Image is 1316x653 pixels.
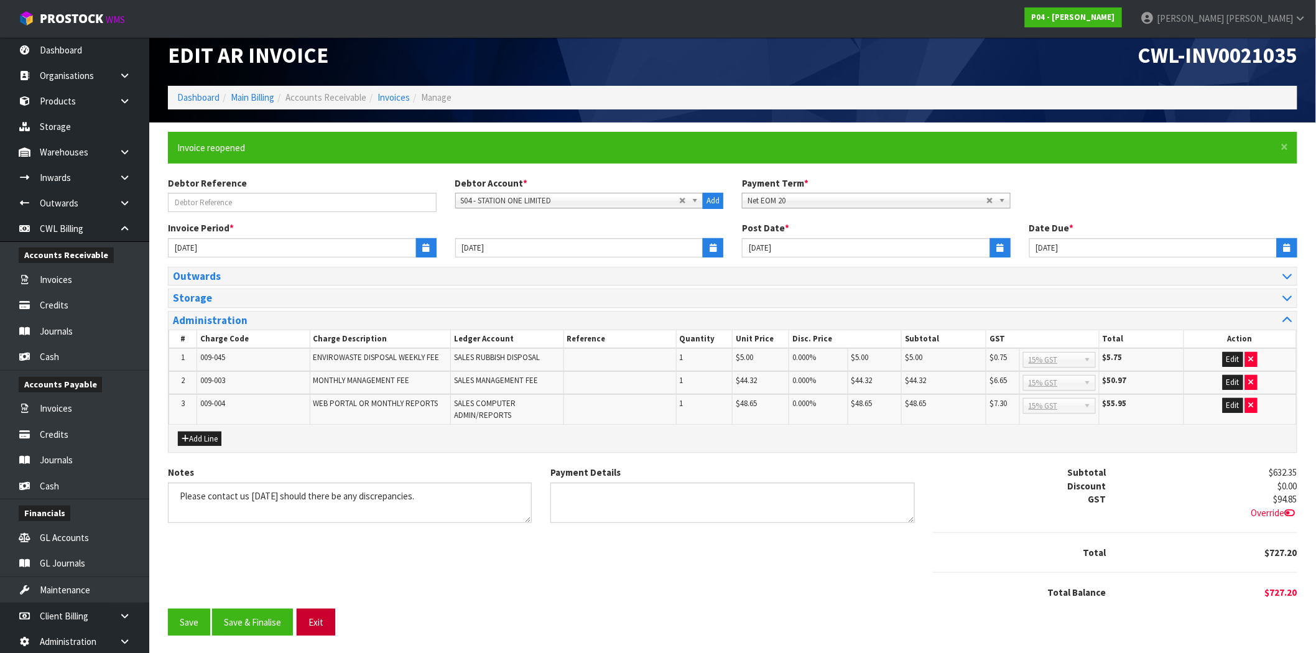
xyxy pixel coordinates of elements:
span: $5.00 [905,352,922,363]
strong: P04 - [PERSON_NAME] [1032,12,1115,22]
span: Net EOM 20 [748,193,986,208]
span: 0.000 [792,352,809,363]
th: Subtotal [902,330,986,348]
strong: $50.97 [1103,375,1127,386]
span: $48.65 [905,398,926,409]
span: $48.65 [736,398,757,409]
label: Debtor Reference [168,177,247,190]
span: $5.00 [736,352,753,363]
span: Financials [19,506,70,521]
label: Invoice Period [168,221,234,234]
a: Outwards [173,271,1292,282]
button: Save & Finalise [212,609,293,636]
label: Debtor Account [455,177,528,190]
span: [PERSON_NAME] [1226,12,1293,24]
th: Charge Description [310,330,451,348]
th: Charge Code [197,330,310,348]
h3: Outwards [173,271,723,282]
a: Storage [173,292,1292,304]
th: Ledger Account [451,330,563,348]
span: $94.85 [1274,493,1297,505]
input: Start Date [168,238,417,257]
button: Edit [1223,375,1243,390]
span: $44.32 [736,375,757,386]
span: $0.75 [989,352,1007,363]
span: 009-004 [200,398,225,409]
span: Edit AR Invoice [168,42,328,68]
span: 1 [181,352,185,363]
span: $727.20 [1265,547,1297,558]
span: $6.65 [989,375,1007,386]
span: $0.00 [1278,480,1297,492]
span: 2 [181,375,185,386]
input: End Date [455,238,704,257]
a: Invoices [378,91,410,103]
th: Reference [563,330,676,348]
button: Add Line [178,432,221,447]
span: 15% GST [1029,353,1079,368]
span: $48.65 [851,398,873,409]
span: 1 [680,352,683,363]
span: 15% GST [1029,399,1079,414]
span: $44.32 [905,375,926,386]
span: Manage [421,91,452,103]
button: Save [168,609,210,636]
span: Invoice reopened [177,142,245,154]
a: Main Billing [231,91,274,103]
span: Accounts Receivable [19,248,114,263]
input: Date Posted [742,238,991,257]
span: 15% GST [1029,376,1079,391]
td: % [789,371,848,394]
span: 009-003 [200,375,225,386]
span: S04 - STATION ONE LIMITED [461,193,680,208]
th: Unit Price [733,330,789,348]
span: SALES COMPUTER ADMIN/REPORTS [454,398,516,420]
h3: Administration [173,315,723,327]
strong: $55.95 [1103,398,1127,409]
span: SALES RUBBISH DISPOSAL [454,352,540,363]
span: SALES MANAGEMENT FEE [454,375,538,386]
span: ENVIROWASTE DISPOSAL WEEKLY FEE [313,352,440,363]
th: Disc. Price [789,330,902,348]
label: Notes [168,466,194,479]
button: Exit [297,609,335,636]
strong: Total [1083,547,1106,558]
span: $727.20 [1265,586,1297,598]
strong: Discount [1067,480,1106,492]
strong: Subtotal [1067,466,1106,478]
h3: Storage [173,292,723,304]
a: Dashboard [177,91,220,103]
span: 009-045 [200,352,225,363]
a: P04 - [PERSON_NAME] [1025,7,1122,27]
span: ProStock [40,11,103,27]
th: GST [986,330,1099,348]
span: CWL-INV0021035 [1138,42,1297,68]
td: % [789,394,848,424]
span: Override [1251,507,1297,519]
span: WEB PORTAL OR MONTHLY REPORTS [313,398,438,409]
span: 0.000 [792,398,809,409]
small: WMS [106,14,125,25]
span: 1 [680,398,683,409]
span: $5.00 [851,352,869,363]
button: Edit [1223,352,1243,367]
span: Accounts Receivable [285,91,366,103]
label: Payment Term [742,177,809,190]
strong: GST [1088,493,1106,505]
th: Quantity [676,330,733,348]
th: Action [1184,330,1296,348]
input: Debtor Reference [168,193,437,212]
span: $7.30 [989,398,1007,409]
th: Total [1099,330,1184,348]
span: $632.35 [1269,466,1297,478]
th: # [169,330,197,348]
span: 3 [181,398,185,409]
label: Post Date [742,221,789,234]
button: Edit [1223,398,1243,413]
input: Date Due [1029,238,1278,257]
strong: $5.75 [1103,352,1123,363]
span: 0.000 [792,375,809,386]
a: Administration [173,315,1292,327]
td: % [789,348,848,371]
span: [PERSON_NAME] [1157,12,1224,24]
